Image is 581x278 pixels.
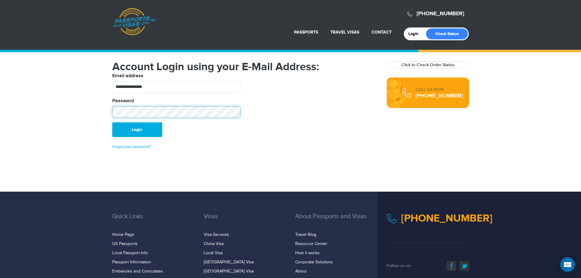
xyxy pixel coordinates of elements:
div: Open Intercom Messenger [560,257,575,272]
div: [PHONE_NUMBER] [415,93,463,99]
label: Email address [112,72,143,80]
a: Visa Services [204,232,229,237]
a: [GEOGRAPHIC_DATA] Visa [204,269,254,274]
h1: Account Login using your E-Mail Address: [112,61,378,72]
a: [PHONE_NUMBER] [401,212,493,225]
a: US Passports [112,241,138,246]
button: Login [112,122,162,137]
div: CALL US NOW [415,87,463,93]
a: About [295,269,307,274]
a: Resource Center [295,241,328,246]
a: facebook [447,261,456,271]
a: China Visa [204,241,224,246]
h3: Quick Links [112,213,195,229]
h3: Visas [204,213,286,229]
span: Follow us on [387,263,411,268]
a: Passport Information [112,260,151,265]
h3: About Passports and Visas [295,213,378,229]
a: How it works [295,251,320,255]
a: Embassies and Consulates [112,269,163,274]
a: Check Status [426,28,468,39]
label: Password [112,97,134,105]
a: Click to Check Order Status [401,62,454,67]
a: Passports & [DOMAIN_NAME] [113,8,156,35]
a: Travel Visas [330,30,359,35]
a: Passports [294,30,318,35]
a: Forgot your password? [112,144,151,149]
a: Home Page [112,232,134,237]
a: Login [408,31,423,36]
a: Travel Blog [295,232,316,237]
a: twitter [459,261,469,271]
a: Contact [371,30,392,35]
a: [GEOGRAPHIC_DATA] Visa [204,260,254,265]
a: Local Visa [204,251,223,255]
a: Local Passport Info [112,251,148,255]
a: [PHONE_NUMBER] [417,10,464,17]
a: Corporate Solutions [295,260,333,265]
